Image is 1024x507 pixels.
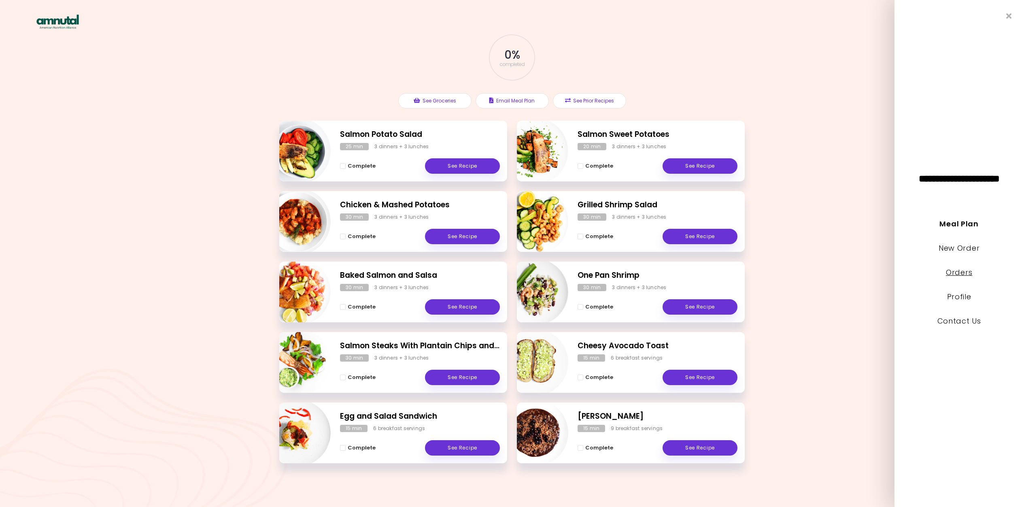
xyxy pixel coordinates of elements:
a: See Recipe - Choco Berry Risotto [663,440,737,456]
div: 3 dinners + 3 lunches [374,143,429,150]
h2: Egg and Salad Sandwich [340,411,500,422]
a: Contact Us [937,316,981,326]
h2: Choco Berry Risotto [578,411,737,422]
div: 30 min [340,354,369,362]
a: See Recipe - Cheesy Avocado Toast [663,370,737,385]
div: 9 breakfast servings [611,425,663,432]
h2: Grilled Shrimp Salad [578,199,737,211]
span: Complete [348,304,376,310]
h2: Chicken & Mashed Potatoes [340,199,500,211]
div: 30 min [578,213,606,221]
div: 3 dinners + 3 lunches [612,143,666,150]
img: Info - Salmon Steaks With Plantain Chips and Guacamole [263,329,331,396]
button: Complete - Choco Berry Risotto [578,443,613,453]
span: Complete [585,163,613,169]
a: Meal Plan [940,219,979,229]
button: Complete - Cheesy Avocado Toast [578,373,613,382]
div: 25 min [340,143,369,150]
a: See Recipe - Egg and Salad Sandwich [425,440,500,456]
div: 30 min [340,213,369,221]
img: Info - Salmon Sweet Potatoes [501,117,568,185]
i: Close [1006,12,1012,20]
span: Complete [585,233,613,240]
span: Complete [348,233,376,240]
h2: Salmon Potato Salad [340,129,500,141]
button: Complete - Salmon Steaks With Plantain Chips and Guacamole [340,373,376,382]
img: Info - Cheesy Avocado Toast [501,329,568,396]
span: Complete [348,163,376,169]
button: See Groceries [398,93,472,109]
div: 30 min [578,284,606,291]
button: Email Meal Plan [476,93,549,109]
span: completed [499,62,525,67]
button: Complete - Chicken & Mashed Potatoes [340,232,376,241]
span: Complete [585,304,613,310]
div: 3 dinners + 3 lunches [374,284,429,291]
div: 3 dinners + 3 lunches [374,354,429,362]
h2: Cheesy Avocado Toast [578,340,737,352]
button: Complete - Salmon Potato Salad [340,161,376,171]
span: Complete [348,445,376,451]
a: Orders [946,267,972,277]
span: 0 % [504,48,519,62]
a: See Recipe - Grilled Shrimp Salad [663,229,737,244]
button: See Prior Recipes [553,93,626,109]
button: Complete - Salmon Sweet Potatoes [578,161,613,171]
a: See Recipe - One Pan Shrimp [663,299,737,315]
img: Info - Baked Salmon and Salsa [263,258,331,326]
h2: Salmon Steaks With Plantain Chips and Guacamole [340,340,500,352]
img: Info - Salmon Potato Salad [263,117,331,185]
a: New Order [939,243,979,253]
img: Info - One Pan Shrimp [501,258,568,326]
div: 6 breakfast servings [373,425,425,432]
a: See Recipe - Chicken & Mashed Potatoes [425,229,500,244]
div: 30 min [340,284,369,291]
a: See Recipe - Salmon Sweet Potatoes [663,158,737,174]
img: Info - Grilled Shrimp Salad [501,188,568,255]
div: 3 dinners + 3 lunches [374,213,429,221]
h2: One Pan Shrimp [578,270,737,281]
div: 20 min [578,143,606,150]
div: 15 min [578,425,605,432]
div: 3 dinners + 3 lunches [612,284,666,291]
div: 6 breakfast servings [611,354,663,362]
span: Complete [585,445,613,451]
img: Info - Chicken & Mashed Potatoes [263,188,331,255]
h2: Salmon Sweet Potatoes [578,129,737,141]
a: See Recipe - Salmon Steaks With Plantain Chips and Guacamole [425,370,500,385]
button: Complete - Grilled Shrimp Salad [578,232,613,241]
button: Complete - One Pan Shrimp [578,302,613,312]
img: Info - Choco Berry Risotto [501,399,568,467]
a: Profile [947,292,971,302]
div: 15 min [340,425,368,432]
a: See Recipe - Baked Salmon and Salsa [425,299,500,315]
span: Complete [585,374,613,381]
div: 15 min [578,354,605,362]
button: Complete - Baked Salmon and Salsa [340,302,376,312]
a: See Recipe - Salmon Potato Salad [425,158,500,174]
h2: Baked Salmon and Salsa [340,270,500,281]
span: Complete [348,374,376,381]
img: AmNutAl [36,15,79,29]
img: Info - Egg and Salad Sandwich [263,399,331,467]
div: 3 dinners + 3 lunches [612,213,666,221]
button: Complete - Egg and Salad Sandwich [340,443,376,453]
